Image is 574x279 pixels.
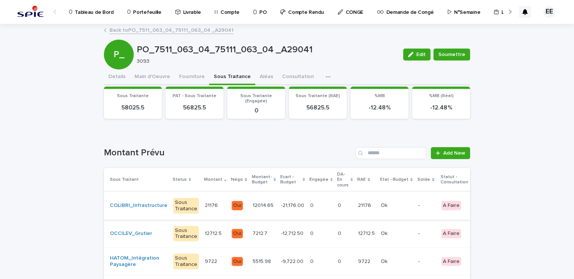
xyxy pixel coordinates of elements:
[278,69,318,85] button: Consultation
[137,44,397,55] p: PO_7511_063_04_75111_063_04 _A29041
[252,173,272,187] p: Montant-Budget
[170,104,219,111] p: 56825.5
[338,229,343,237] p: 0
[108,104,157,111] p: 58025.5
[296,94,340,98] span: Sous Traitante (RAE)
[417,176,430,184] p: Solde
[173,176,187,184] p: Status
[431,147,470,159] a: Add New
[240,94,272,103] span: Sous Traitante (Engagée)
[416,52,426,57] span: Edit
[374,94,385,98] span: %MB
[130,69,175,85] button: Main d'Oeuvre
[310,201,315,209] p: 0
[205,257,219,265] p: 9722
[417,104,466,111] p: -12.48 %
[104,19,134,60] div: P_
[358,201,373,209] p: 21176
[15,4,46,19] img: svstPd6MQfCT1uX1QGkG
[209,69,255,85] button: Sous Traitance
[441,257,461,266] div: A Faire
[358,257,372,265] p: 9722
[441,201,461,210] div: A Faire
[441,173,471,187] p: Statut - Consultation
[429,94,454,98] span: %MB (Réel)
[543,6,555,18] div: EE
[173,198,199,214] div: Sous Traitance
[110,202,167,209] a: COLIBRI_Infrastructure
[205,229,223,237] p: 12712.5
[355,104,404,111] p: -12.48 %
[104,248,558,276] tr: HATOM_Intégration Paysagère Sous Traitance97229722 Oui5515.985515.98 -9,722.00-9,722.00 00 00 972...
[110,176,139,184] p: Sous Traitant
[281,229,305,237] p: -12,712.50
[175,69,209,85] button: Fourniture
[443,151,465,156] span: Add New
[104,192,558,220] tr: COLIBRI_Infrastructure Sous Traitance2117621176 Oui12014.6512014.65 -21,176.00-21,176.00 00 00 21...
[110,230,152,237] a: OCCILEV_Grutier
[173,226,199,242] div: Sous Traitance
[310,229,315,237] p: 0
[293,104,342,111] p: 56825.5
[232,201,243,210] div: Oui
[104,69,130,85] button: Details
[253,201,275,209] p: 12014.65
[381,229,389,237] p: Ok
[109,25,234,34] a: Back toPO_7511_063_04_75111_063_04 _A29041
[380,176,408,184] p: Etat - Budget
[418,258,435,265] p: -
[104,220,558,248] tr: OCCILEV_Grutier Sous Traitance12712.512712.5 Oui7212.77212.7 -12,712.50-12,712.50 00 00 12712.512...
[438,51,465,58] span: Soumettre
[381,257,389,265] p: Ok
[403,49,430,61] button: Edit
[418,230,435,237] p: -
[381,201,389,209] p: Ok
[433,49,470,61] button: Soumettre
[173,94,216,98] span: PAT - Sous Traitante
[441,229,461,238] div: A Faire
[231,176,243,184] p: Négo
[255,69,278,85] button: Aléas
[280,173,301,187] p: Ecart - Budget
[204,176,222,184] p: Montant
[253,229,269,237] p: 7212.7
[338,257,343,265] p: 0
[357,176,366,184] p: RAE
[117,94,149,98] span: Sous Traitante
[232,229,243,238] div: Oui
[253,257,272,265] p: 5515.98
[338,201,343,209] p: 0
[137,58,394,65] p: 3093
[281,257,305,265] p: -9,722.00
[281,201,306,209] p: -21,176.00
[232,257,243,266] div: Oui
[310,257,315,265] p: 0
[418,202,435,209] p: -
[337,170,349,189] p: DA-En cours
[104,148,352,158] h1: Montant Prévu
[355,147,426,159] input: Search
[110,255,167,268] a: HATOM_Intégration Paysagère
[205,201,219,209] p: 21176
[309,176,328,184] p: Engagée
[232,107,281,114] p: 0
[173,254,199,269] div: Sous Traitance
[358,229,376,237] p: 12712.5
